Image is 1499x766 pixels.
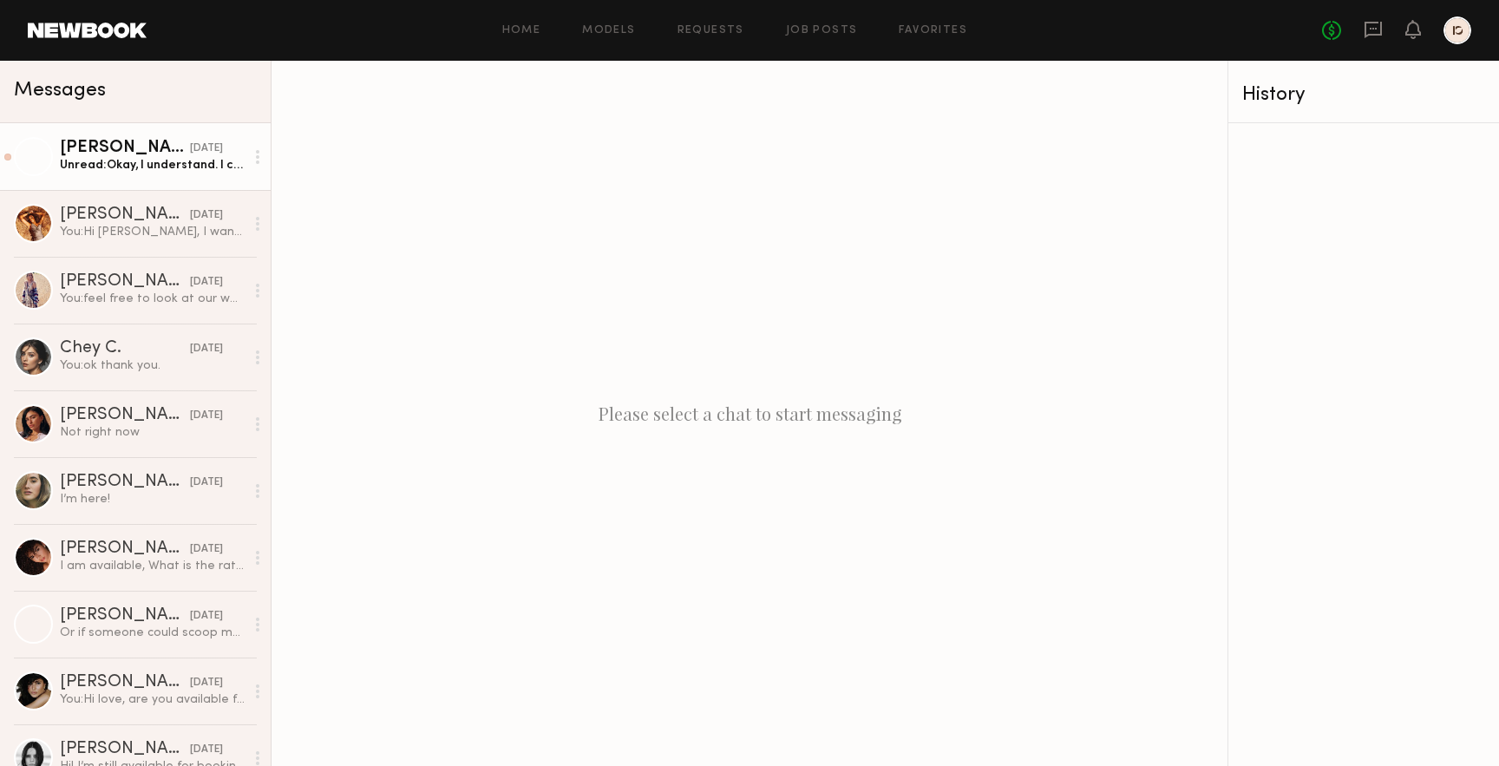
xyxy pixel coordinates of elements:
div: [PERSON_NAME] [60,140,190,157]
div: [PERSON_NAME] [60,607,190,625]
div: Not right now [60,424,245,441]
div: [PERSON_NAME] [60,273,190,291]
div: [PERSON_NAME] [60,741,190,758]
div: [DATE] [190,675,223,691]
a: Requests [677,25,744,36]
div: Please select a chat to start messaging [272,61,1227,766]
a: Job Posts [786,25,858,36]
div: Or if someone could scoop me :) [60,625,245,641]
div: [DATE] [190,274,223,291]
div: [DATE] [190,475,223,491]
div: [PERSON_NAME] [60,540,190,558]
div: [DATE] [190,207,223,224]
div: [PERSON_NAME] [60,674,190,691]
div: [DATE] [190,141,223,157]
div: [DATE] [190,742,223,758]
div: [PERSON_NAME] [60,474,190,491]
div: [DATE] [190,408,223,424]
div: History [1242,85,1485,105]
div: You: ok thank you. [60,357,245,374]
div: Chey C. [60,340,190,357]
span: Messages [14,81,106,101]
div: Unread: Okay, I understand. I can totally do that. My rate is $200. Please let me know if you wou... [60,157,245,173]
a: Models [582,25,635,36]
div: [PERSON_NAME] [60,407,190,424]
div: [DATE] [190,341,223,357]
div: I’m here! [60,491,245,507]
div: [DATE] [190,541,223,558]
div: You: Hi [PERSON_NAME], I wanted to check in and see if you’re comfortable doing makeup tutorials ... [60,224,245,240]
div: [DATE] [190,608,223,625]
div: [PERSON_NAME] [60,206,190,224]
a: Favorites [899,25,967,36]
div: You: Hi love, are you available for a one hour social video shoot mostly tiktok videos [DATE] aro... [60,691,245,708]
a: Home [502,25,541,36]
div: You: feel free to look at our website and socials for the style of photos and videos we'll be get... [60,291,245,307]
div: I am available, What is the rate? [60,558,245,574]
